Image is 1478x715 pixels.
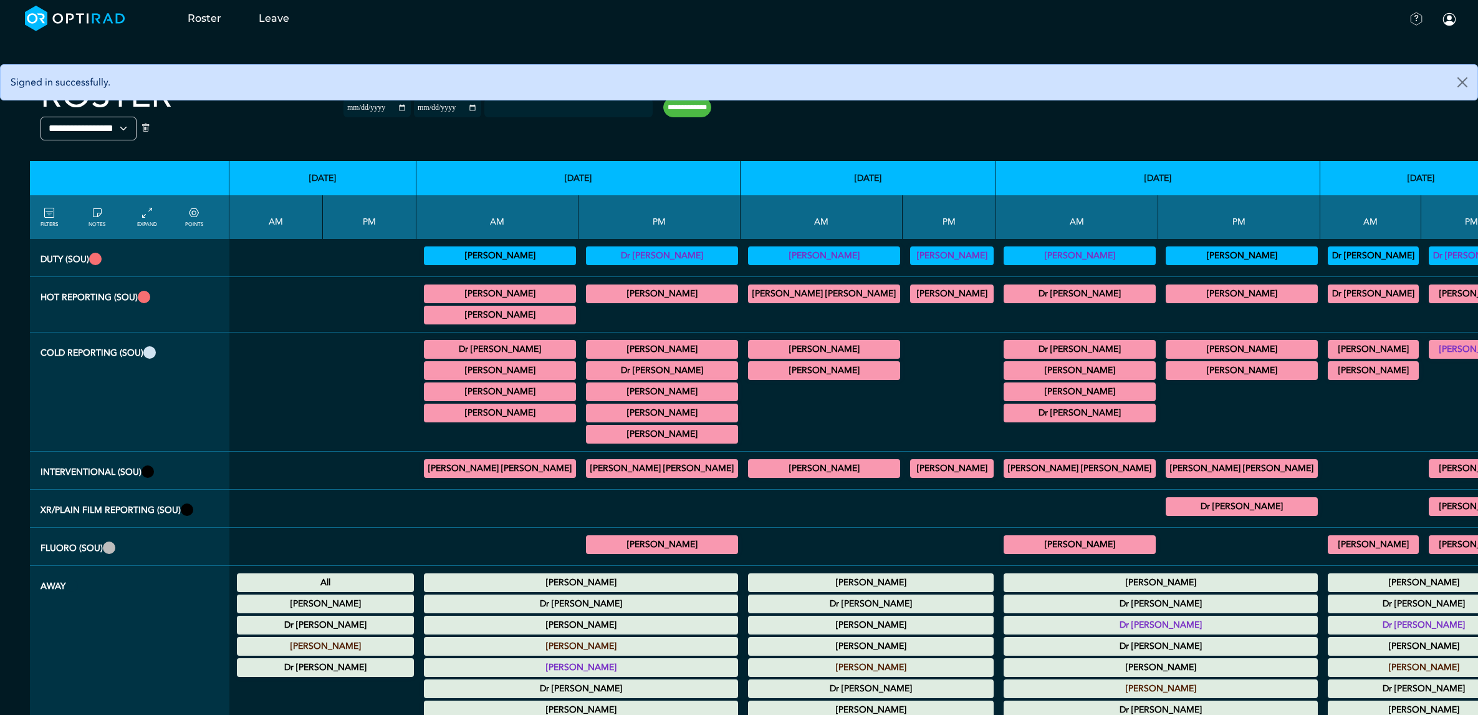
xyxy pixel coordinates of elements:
div: MRI Neuro/General MRI 09:00 - 10:00 [1328,340,1419,359]
div: Annual Leave 00:00 - 23:59 [237,616,414,635]
summary: Dr [PERSON_NAME] [588,248,736,263]
summary: [PERSON_NAME] [588,342,736,357]
summary: Dr [PERSON_NAME] [1005,286,1154,301]
th: PM [578,195,741,239]
summary: [PERSON_NAME] [1005,384,1154,399]
summary: [PERSON_NAME] [1005,575,1316,590]
summary: [PERSON_NAME] [426,308,574,323]
summary: [PERSON_NAME] [750,461,898,476]
th: Cold Reporting (SOU) [30,333,229,452]
summary: Dr [PERSON_NAME] [426,681,736,696]
div: Annual Leave 00:00 - 23:59 [1004,658,1318,677]
button: Close [1447,65,1477,100]
summary: [PERSON_NAME] [1005,248,1154,263]
summary: [PERSON_NAME] [1168,363,1316,378]
div: Annual Leave 00:00 - 23:59 [424,658,738,677]
summary: [PERSON_NAME] [PERSON_NAME] [588,461,736,476]
summary: Dr [PERSON_NAME] [1330,286,1417,301]
th: AM [996,195,1158,239]
summary: Dr [PERSON_NAME] [1330,248,1417,263]
summary: [PERSON_NAME] [750,660,992,675]
summary: [PERSON_NAME] [588,537,736,552]
div: Vetting (30 PF Points) 13:00 - 17:00 [1166,246,1318,265]
summary: [PERSON_NAME] [1005,537,1154,552]
div: MRI Trauma & Urgent/CT Trauma & Urgent 09:00 - 13:00 [1004,285,1156,303]
div: General MRI 09:30 - 11:00 [424,382,576,401]
summary: [PERSON_NAME] [1330,363,1417,378]
summary: Dr [PERSON_NAME] [750,681,992,696]
summary: [PERSON_NAME] [PERSON_NAME] [1168,461,1316,476]
div: Annual Leave 00:00 - 23:59 [748,616,994,635]
div: Annual Leave 00:00 - 23:59 [1004,616,1318,635]
summary: [PERSON_NAME] [1005,681,1316,696]
a: show/hide notes [89,206,105,228]
div: CT Trauma & Urgent/MRI Trauma & Urgent 10:00 - 13:00 [424,306,576,324]
div: Vetting (30 PF Points) 09:00 - 13:00 [424,246,576,265]
div: MRI Trauma & Urgent/CT Trauma & Urgent 09:00 - 13:00 [1328,285,1419,303]
summary: [PERSON_NAME] [750,618,992,633]
summary: Dr [PERSON_NAME] [750,596,992,611]
div: IR General Diagnostic/IR General Interventional 13:00 - 17:00 [1166,459,1318,478]
summary: [PERSON_NAME] [426,384,574,399]
div: Vetting (30 PF Points) 09:00 - 13:00 [1328,246,1419,265]
summary: Dr [PERSON_NAME] [1168,499,1316,514]
div: Annual Leave 00:00 - 23:59 [1004,595,1318,613]
summary: [PERSON_NAME] [750,363,898,378]
th: AM [1320,195,1421,239]
div: General CT 14:30 - 16:00 [586,382,738,401]
summary: [PERSON_NAME] [912,248,992,263]
summary: Dr [PERSON_NAME] [1005,596,1316,611]
summary: [PERSON_NAME] [426,248,574,263]
summary: [PERSON_NAME] [750,639,992,654]
div: Annual Leave 00:00 - 23:59 [424,595,738,613]
summary: [PERSON_NAME] [750,248,898,263]
summary: Dr [PERSON_NAME] [1005,639,1316,654]
summary: [PERSON_NAME] [426,286,574,301]
div: Vetting 09:00 - 13:00 [1004,246,1156,265]
summary: Dr [PERSON_NAME] [426,596,736,611]
div: Annual Leave 00:00 - 23:59 [748,658,994,677]
summary: [PERSON_NAME] [PERSON_NAME] [750,286,898,301]
div: General XR 12:00 - 14:00 [1166,497,1318,516]
a: collapse/expand entries [137,206,157,228]
summary: [PERSON_NAME] [426,639,736,654]
div: IR General Diagnostic/IR General Interventional 07:15 - 13:00 [748,459,900,478]
summary: [PERSON_NAME] [1168,342,1316,357]
div: General FLU 11:00 - 12:00 [1328,535,1419,554]
div: MRI Trauma & Urgent/CT Trauma & Urgent 13:00 - 17:00 [1166,285,1318,303]
div: General FLU 09:00 - 12:30 [1004,535,1156,554]
div: National Holiday: Summer bank holiday 00:00 - 23:59 [237,573,414,592]
div: Annual Leave 00:00 - 23:59 [424,616,738,635]
th: PM [323,195,416,239]
th: PM [1158,195,1320,239]
div: Other Leave 00:00 - 23:59 [748,679,994,698]
div: General MRI 09:00 - 12:30 [424,340,576,359]
th: Fluoro (SOU) [30,528,229,566]
div: IR General Interventional/IR General Diagnostic 13:00 - 17:00 [910,459,994,478]
div: Other Leave 00:00 - 23:59 [237,658,414,677]
th: Interventional (SOU) [30,452,229,490]
div: Vetting 13:00 - 17:00 [586,246,738,265]
th: PM [903,195,996,239]
summary: [PERSON_NAME] [1168,248,1316,263]
summary: Dr [PERSON_NAME] [239,660,412,675]
summary: Dr [PERSON_NAME] [1005,618,1316,633]
div: General CT/General MRI 15:30 - 17:00 [586,404,738,422]
th: Hot Reporting (SOU) [30,277,229,333]
summary: [PERSON_NAME] [239,596,412,611]
summary: [PERSON_NAME] [1168,286,1316,301]
div: General CT 09:30 - 12:30 [1004,382,1156,401]
div: General CT 11:00 - 13:00 [424,404,576,422]
div: CT Trauma & Urgent/MRI Trauma & Urgent 09:00 - 13:00 [748,285,900,303]
div: General MRI 09:30 - 12:00 [1004,404,1156,422]
summary: [PERSON_NAME] [1005,660,1316,675]
summary: Dr [PERSON_NAME] [239,618,412,633]
th: [DATE] [741,161,996,195]
div: IR General Diagnostic/IR General Interventional 09:00 - 13:00 [424,459,576,478]
div: Annual Leave 00:00 - 23:59 [748,595,994,613]
div: General CT/General MRI 09:00 - 11:00 [748,340,900,359]
summary: Dr [PERSON_NAME] [1005,406,1154,421]
summary: [PERSON_NAME] [239,639,412,654]
div: Annual Leave 00:00 - 23:59 [424,573,738,592]
div: Vetting (30 PF Points) 13:00 - 17:00 [910,246,994,265]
